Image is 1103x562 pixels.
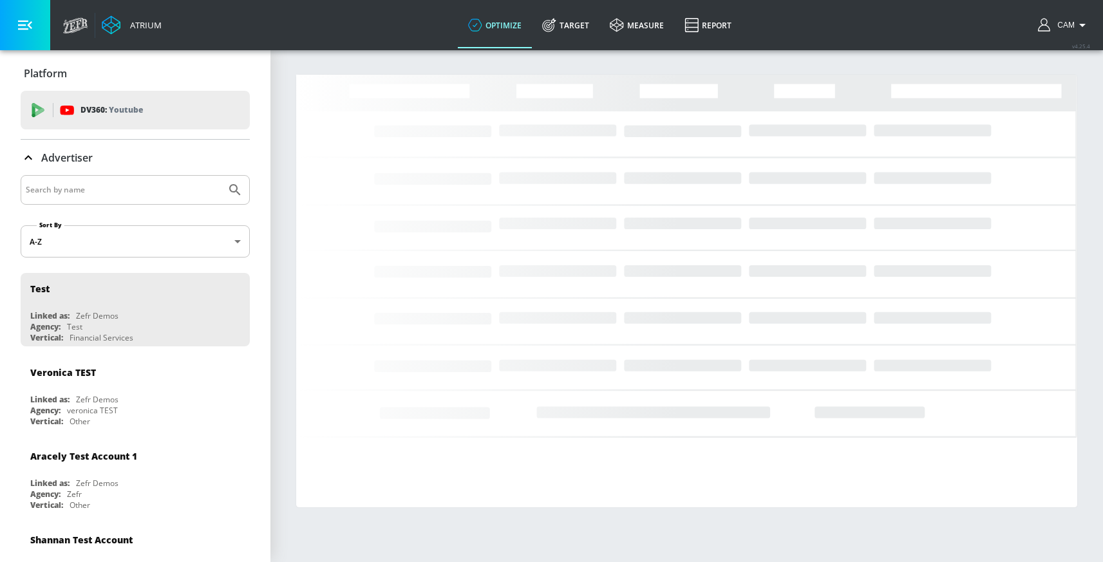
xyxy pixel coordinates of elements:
div: Zefr Demos [76,478,118,489]
div: Zefr Demos [76,310,118,321]
a: Target [532,2,599,48]
input: Search by name [26,182,221,198]
div: Zefr Demos [76,394,118,405]
div: Agency: [30,321,61,332]
div: Atrium [125,19,162,31]
div: veronica TEST [67,405,118,416]
p: DV360: [80,103,143,117]
div: Linked as: [30,394,70,405]
p: Advertiser [41,151,93,165]
div: Platform [21,55,250,91]
button: Cam [1038,17,1090,33]
div: Linked as: [30,310,70,321]
div: Vertical: [30,500,63,510]
div: Aracely Test Account 1 [30,450,137,462]
div: Shannan Test Account [30,534,133,546]
div: Zefr [67,489,82,500]
a: Atrium [102,15,162,35]
div: Other [70,416,90,427]
div: TestLinked as:Zefr DemosAgency:TestVertical:Financial Services [21,273,250,346]
div: Linked as: [30,478,70,489]
div: Agency: [30,489,61,500]
div: Test [67,321,82,332]
a: Report [674,2,742,48]
div: Agency: [30,405,61,416]
div: Vertical: [30,416,63,427]
label: Sort By [37,221,64,229]
a: optimize [458,2,532,48]
a: measure [599,2,674,48]
div: Financial Services [70,332,133,343]
div: Aracely Test Account 1Linked as:Zefr DemosAgency:ZefrVertical:Other [21,440,250,514]
div: Test [30,283,50,295]
div: DV360: Youtube [21,91,250,129]
p: Youtube [109,103,143,117]
div: Other [70,500,90,510]
div: Veronica TESTLinked as:Zefr DemosAgency:veronica TESTVertical:Other [21,357,250,430]
div: Advertiser [21,140,250,176]
span: login as: cam.dublin@zefr.com [1052,21,1075,30]
span: v 4.25.4 [1072,42,1090,50]
p: Platform [24,66,67,80]
div: Vertical: [30,332,63,343]
div: A-Z [21,225,250,258]
div: Veronica TEST [30,366,96,379]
